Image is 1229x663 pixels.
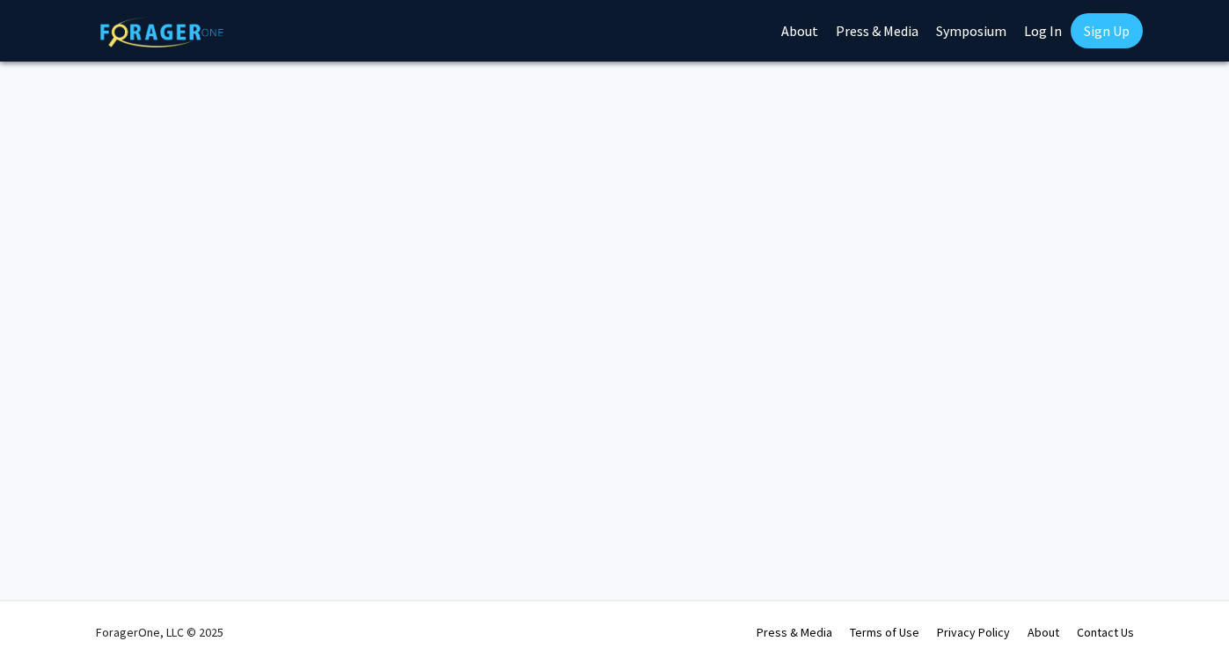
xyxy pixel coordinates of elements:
a: Press & Media [757,624,832,640]
img: ForagerOne Logo [100,17,223,47]
div: ForagerOne, LLC © 2025 [96,601,223,663]
a: Terms of Use [850,624,919,640]
a: Contact Us [1077,624,1134,640]
a: About [1028,624,1059,640]
a: Sign Up [1071,13,1143,48]
a: Privacy Policy [937,624,1010,640]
